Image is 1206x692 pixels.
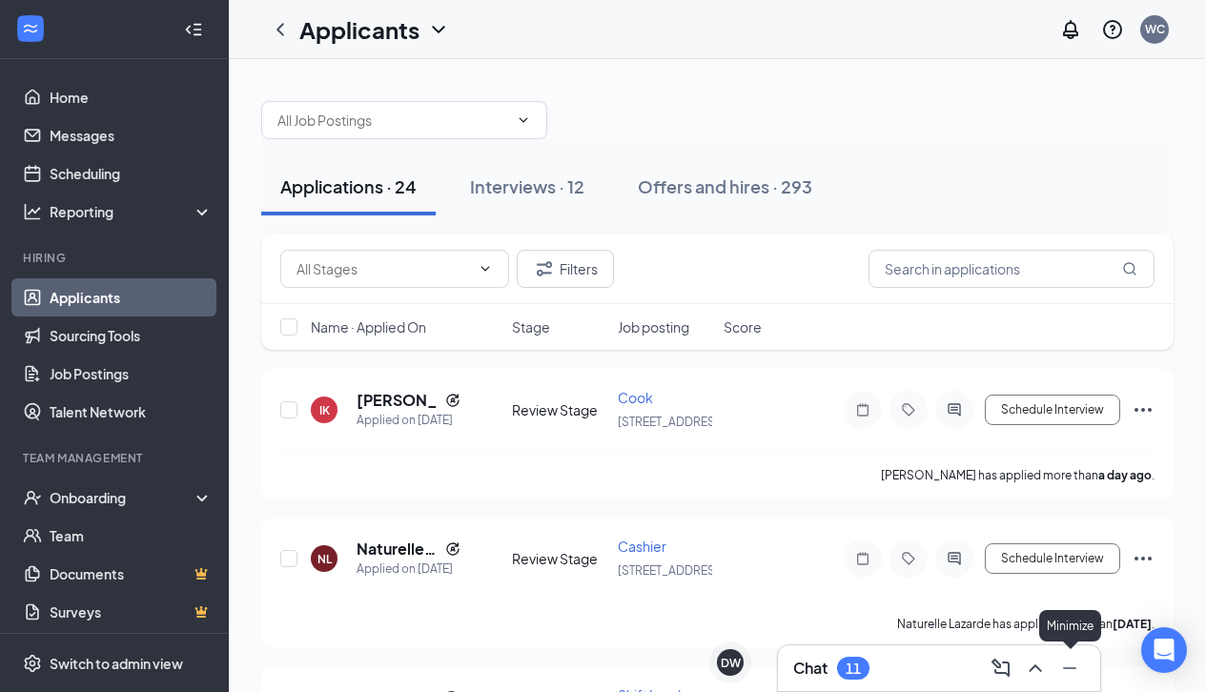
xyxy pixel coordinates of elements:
svg: Collapse [184,20,203,39]
div: Reporting [50,202,214,221]
input: All Stages [296,258,470,279]
a: Team [50,517,213,555]
h1: Applicants [299,13,419,46]
input: All Job Postings [277,110,508,131]
a: Job Postings [50,355,213,393]
svg: ActiveChat [943,551,966,566]
span: [STREET_ADDRESS] [618,563,726,578]
div: 11 [846,661,861,677]
div: Applied on [DATE] [357,411,460,430]
h5: Naturelle Lazarde [357,539,438,560]
a: Scheduling [50,154,213,193]
div: Interviews · 12 [470,174,584,198]
svg: Note [851,402,874,417]
b: [DATE] [1113,617,1152,631]
p: Naturelle Lazarde has applied more than . [897,616,1155,632]
div: IK [319,402,330,418]
svg: MagnifyingGlass [1122,261,1137,276]
button: Schedule Interview [985,543,1120,574]
div: Applications · 24 [280,174,417,198]
a: Sourcing Tools [50,316,213,355]
h3: Chat [793,658,828,679]
svg: Tag [897,402,920,417]
div: Review Stage [512,400,606,419]
svg: ActiveChat [943,402,966,417]
a: Talent Network [50,393,213,431]
div: Hiring [23,250,209,266]
svg: Filter [533,257,556,280]
span: Cashier [618,538,666,555]
div: Switch to admin view [50,654,183,673]
div: NL [317,551,332,567]
svg: ChevronLeft [269,18,292,41]
svg: ChevronDown [478,261,493,276]
svg: Minimize [1058,657,1081,680]
svg: Settings [23,654,42,673]
div: Offers and hires · 293 [638,174,812,198]
svg: Analysis [23,202,42,221]
div: Onboarding [50,488,196,507]
div: Applied on [DATE] [357,560,460,579]
button: Schedule Interview [985,395,1120,425]
a: Home [50,78,213,116]
svg: ChevronDown [516,112,531,128]
svg: Tag [897,551,920,566]
div: Minimize [1039,610,1101,641]
p: [PERSON_NAME] has applied more than . [881,467,1155,483]
b: a day ago [1098,468,1152,482]
button: Minimize [1054,653,1085,683]
span: Cook [618,389,653,406]
svg: Reapply [445,541,460,557]
span: [STREET_ADDRESS] [618,415,726,429]
svg: Note [851,551,874,566]
a: SurveysCrown [50,593,213,631]
svg: Notifications [1059,18,1082,41]
svg: QuestionInfo [1101,18,1124,41]
svg: ComposeMessage [990,657,1012,680]
svg: ChevronDown [427,18,450,41]
div: DW [721,655,741,671]
svg: Ellipses [1132,547,1155,570]
h5: [PERSON_NAME] [357,390,438,411]
button: Filter Filters [517,250,614,288]
svg: ChevronUp [1024,657,1047,680]
span: Name · Applied On [311,317,426,336]
input: Search in applications [869,250,1155,288]
button: ChevronUp [1020,653,1051,683]
div: Open Intercom Messenger [1141,627,1187,673]
span: Score [724,317,762,336]
span: Job posting [618,317,689,336]
span: Stage [512,317,550,336]
svg: WorkstreamLogo [21,19,40,38]
svg: UserCheck [23,488,42,507]
div: WC [1145,21,1165,37]
a: DocumentsCrown [50,555,213,593]
svg: Ellipses [1132,398,1155,421]
a: Applicants [50,278,213,316]
a: Messages [50,116,213,154]
button: ComposeMessage [986,653,1016,683]
svg: Reapply [445,393,460,408]
div: Team Management [23,450,209,466]
div: Review Stage [512,549,606,568]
